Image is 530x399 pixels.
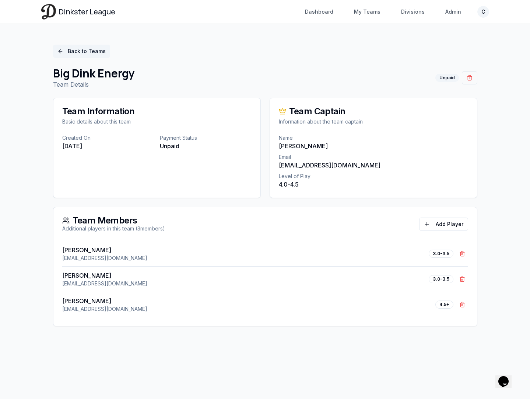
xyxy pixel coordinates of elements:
[435,74,459,82] div: Unpaid
[350,5,385,18] a: My Teams
[62,271,147,280] p: [PERSON_NAME]
[279,107,468,116] div: Team Captain
[62,118,252,125] div: Basic details about this team
[62,254,147,262] p: [EMAIL_ADDRESS][DOMAIN_NAME]
[62,216,165,225] div: Team Members
[495,366,519,388] iframe: chat widget
[62,134,154,142] p: Created On
[62,280,147,287] p: [EMAIL_ADDRESS][DOMAIN_NAME]
[429,275,453,283] div: 3.0-3.5
[53,67,135,80] h1: Big Dink Energy
[279,142,468,150] p: [PERSON_NAME]
[62,107,252,116] div: Team Information
[279,173,468,180] p: Level of Play
[429,250,453,258] div: 3.0-3.5
[160,142,252,150] p: Unpaid
[279,153,468,161] p: Email
[279,180,468,189] p: 4.0-4.5
[397,5,429,18] a: Divisions
[62,305,147,313] p: [EMAIL_ADDRESS][DOMAIN_NAME]
[477,6,489,18] button: C
[419,218,468,231] button: Add Player
[279,118,468,125] div: Information about the team captain
[279,134,468,142] p: Name
[62,225,165,232] div: Additional players in this team ( 3 members)
[53,80,135,89] p: Team Details
[301,5,338,18] a: Dashboard
[441,5,466,18] a: Admin
[279,161,468,170] p: [EMAIL_ADDRESS][DOMAIN_NAME]
[53,45,110,58] a: Back to Teams
[62,246,147,254] p: [PERSON_NAME]
[62,142,154,150] p: [DATE]
[160,134,252,142] p: Payment Status
[62,296,147,305] p: [PERSON_NAME]
[41,4,115,19] a: Dinkster League
[41,4,56,19] img: Dinkster
[59,7,115,17] span: Dinkster League
[435,301,453,309] div: 4.5+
